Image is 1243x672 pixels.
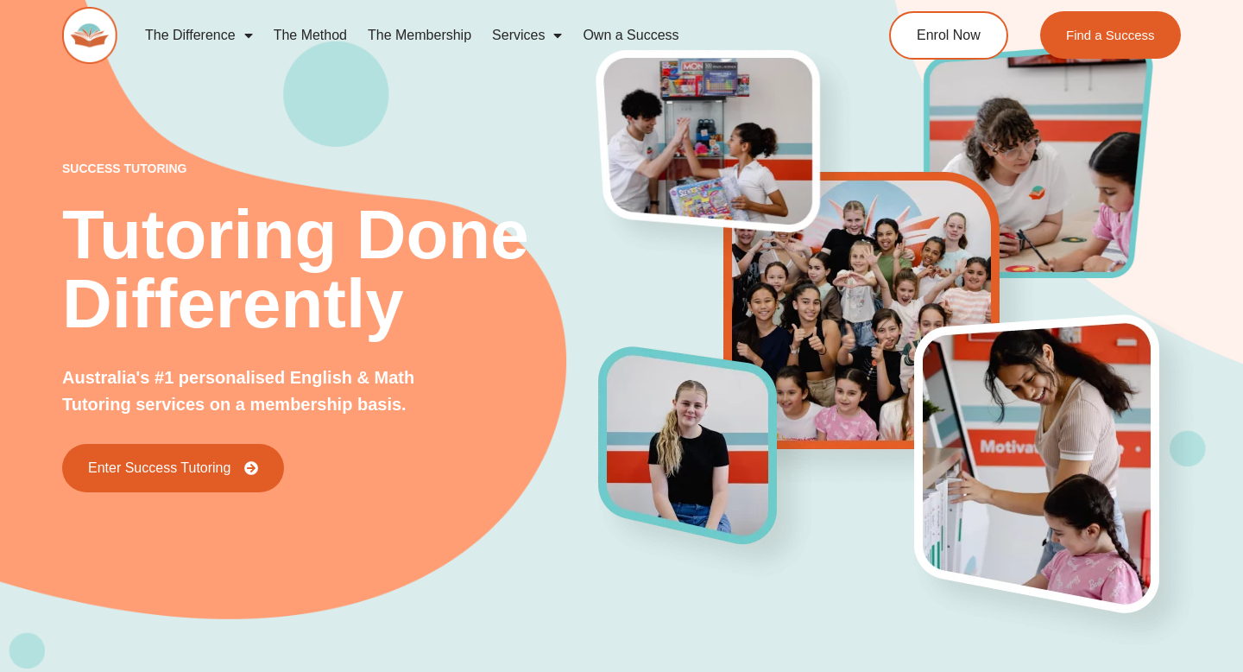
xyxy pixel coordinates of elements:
a: Enrol Now [889,11,1008,60]
span: Find a Success [1066,29,1155,41]
a: The Method [263,16,357,55]
p: Australia's #1 personalised English & Math Tutoring services on a membership basis. [62,365,454,418]
a: Find a Success [1040,11,1181,59]
a: Own a Success [572,16,689,55]
span: Enrol Now [917,29,981,42]
h2: Tutoring Done Differently [62,200,599,339]
a: The Difference [135,16,263,55]
nav: Menu [135,16,825,55]
a: Enter Success Tutoring [62,444,284,492]
a: The Membership [357,16,482,55]
p: success tutoring [62,162,599,174]
a: Services [482,16,572,55]
span: Enter Success Tutoring [88,461,230,475]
